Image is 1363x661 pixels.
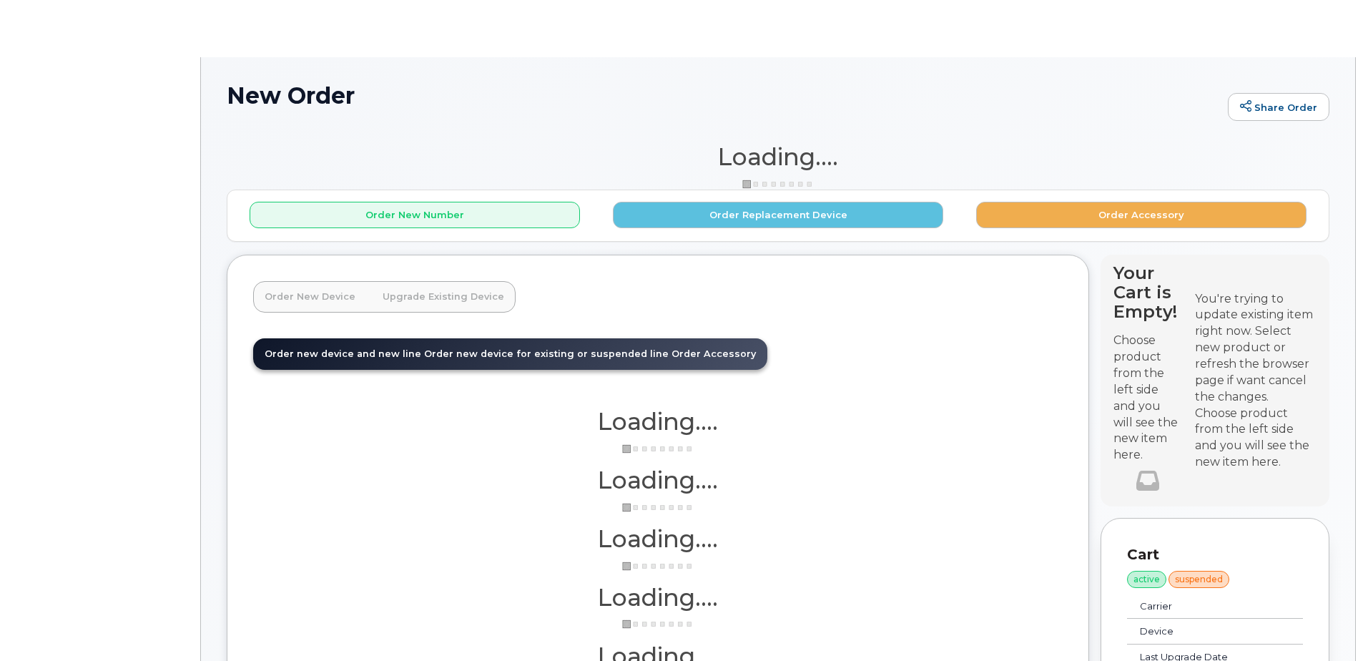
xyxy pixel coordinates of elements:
[250,202,580,228] button: Order New Number
[1127,544,1303,565] p: Cart
[1127,571,1166,588] div: active
[424,348,669,359] span: Order new device for existing or suspended line
[613,202,943,228] button: Order Replacement Device
[1113,263,1182,321] h4: Your Cart is Empty!
[253,526,1063,552] h1: Loading....
[622,561,694,572] img: ajax-loader-3a6953c30dc77f0bf724df975f13086db4f4c1262e45940f03d1251963f1bf2e.gif
[622,502,694,513] img: ajax-loader-3a6953c30dc77f0bf724df975f13086db4f4c1262e45940f03d1251963f1bf2e.gif
[227,144,1329,170] h1: Loading....
[253,408,1063,434] h1: Loading....
[371,281,516,313] a: Upgrade Existing Device
[671,348,756,359] span: Order Accessory
[253,584,1063,610] h1: Loading....
[1127,619,1271,645] td: Device
[253,467,1063,493] h1: Loading....
[1195,406,1317,471] div: Choose product from the left side and you will see the new item here.
[1127,594,1271,620] td: Carrier
[253,281,367,313] a: Order New Device
[622,619,694,630] img: ajax-loader-3a6953c30dc77f0bf724df975f13086db4f4c1262e45940f03d1251963f1bf2e.gif
[265,348,421,359] span: Order new device and new line
[976,202,1307,228] button: Order Accessory
[1228,93,1329,122] a: Share Order
[622,444,694,454] img: ajax-loader-3a6953c30dc77f0bf724df975f13086db4f4c1262e45940f03d1251963f1bf2e.gif
[1195,291,1317,406] div: You're trying to update existing item right now. Select new product or refresh the browser page i...
[742,179,814,190] img: ajax-loader-3a6953c30dc77f0bf724df975f13086db4f4c1262e45940f03d1251963f1bf2e.gif
[1113,333,1182,464] p: Choose product from the left side and you will see the new item here.
[227,83,1221,108] h1: New Order
[1168,571,1229,588] div: suspended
